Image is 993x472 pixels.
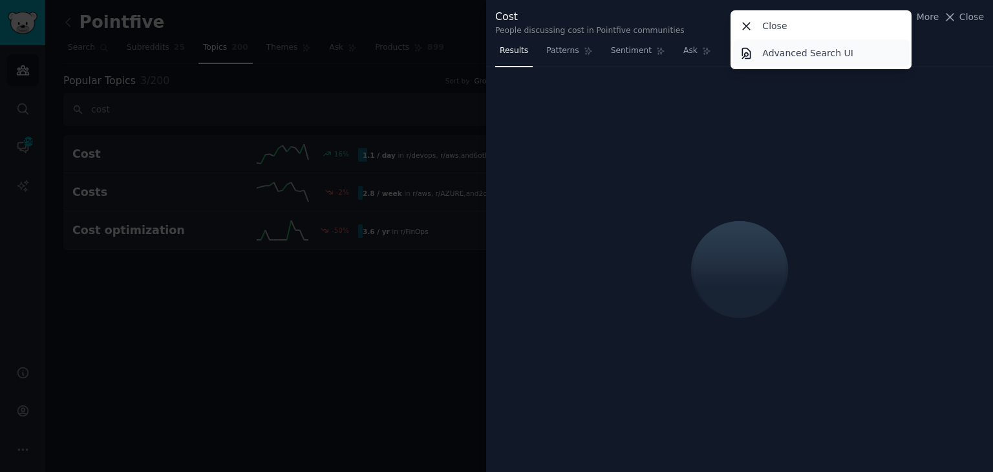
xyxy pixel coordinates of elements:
button: More [903,10,939,24]
a: Advanced Search UI [733,39,910,67]
div: People discussing cost in Pointfive communities [495,25,685,37]
span: Ask [683,45,698,57]
p: Advanced Search UI [762,47,853,60]
span: Results [500,45,528,57]
div: Cost [495,9,685,25]
span: Sentiment [611,45,652,57]
span: Patterns [546,45,579,57]
a: Patterns [542,41,597,67]
span: More [917,10,939,24]
a: Results [495,41,533,67]
button: Close [943,10,984,24]
p: Close [762,19,787,33]
a: Ask [679,41,716,67]
a: Sentiment [606,41,670,67]
span: Close [959,10,984,24]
